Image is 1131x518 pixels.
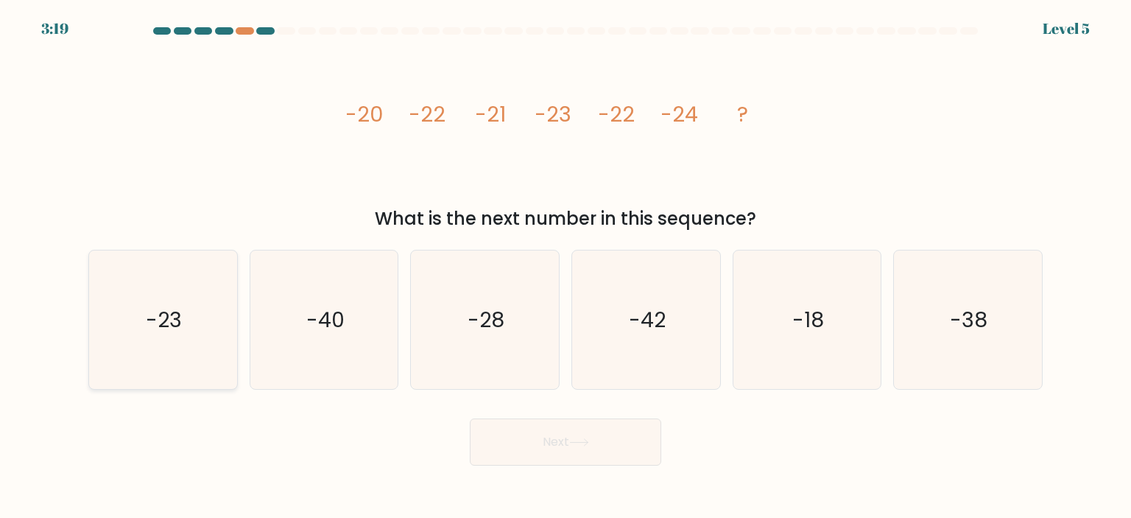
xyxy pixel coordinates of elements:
[660,99,698,129] tspan: -24
[468,305,505,335] text: -28
[598,99,635,129] tspan: -22
[792,305,824,335] text: -18
[951,305,988,335] text: -38
[470,419,661,466] button: Next
[306,305,345,335] text: -40
[737,99,748,129] tspan: ?
[535,99,571,129] tspan: -23
[409,99,445,129] tspan: -22
[475,99,506,129] tspan: -21
[41,18,68,40] div: 3:19
[345,99,383,129] tspan: -20
[1043,18,1090,40] div: Level 5
[629,305,666,335] text: -42
[147,305,183,335] text: -23
[97,206,1034,232] div: What is the next number in this sequence?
